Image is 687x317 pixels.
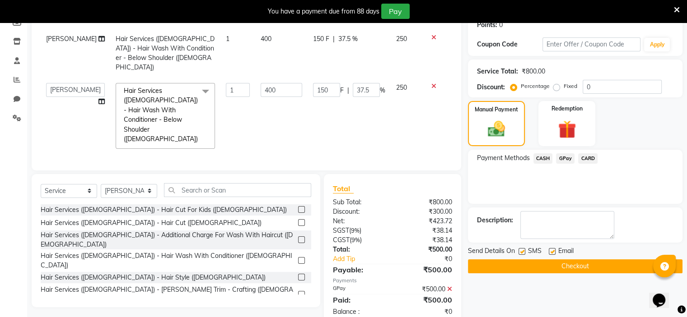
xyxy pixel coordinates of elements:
[164,183,311,197] input: Search or Scan
[340,86,344,95] span: F
[333,184,354,193] span: Total
[482,119,510,139] img: _cash.svg
[351,236,360,243] span: 9%
[477,67,518,76] div: Service Total:
[403,254,458,264] div: ₹0
[393,285,459,294] div: ₹500.00
[380,86,385,95] span: %
[393,216,459,226] div: ₹423.72
[393,235,459,245] div: ₹38.14
[41,205,287,215] div: Hair Services ([DEMOGRAPHIC_DATA]) - Hair Cut For Kids ([DEMOGRAPHIC_DATA])
[393,264,459,275] div: ₹500.00
[393,226,459,235] div: ₹38.14
[333,226,349,234] span: SGST
[333,236,350,244] span: CGST
[41,251,294,270] div: Hair Services ([DEMOGRAPHIC_DATA]) - Hair Wash With Conditioner ([DEMOGRAPHIC_DATA])
[268,7,379,16] div: You have a payment due from 88 days
[326,207,393,216] div: Discount:
[41,230,294,249] div: Hair Services ([DEMOGRAPHIC_DATA]) - Additional Charge For Wash With Haircut ([DEMOGRAPHIC_DATA])
[578,153,598,164] span: CARD
[198,135,202,143] a: x
[393,207,459,216] div: ₹300.00
[475,106,518,114] label: Manual Payment
[124,87,198,143] span: Hair Services ([DEMOGRAPHIC_DATA]) - Hair Wash With Conditioner - Below Shoulder ([DEMOGRAPHIC_DA...
[333,34,335,44] span: |
[261,35,271,43] span: 400
[313,34,329,44] span: 150 F
[338,34,358,44] span: 37.5 %
[552,118,582,141] img: _gift.svg
[326,264,393,275] div: Payable:
[477,20,497,30] div: Points:
[326,226,393,235] div: ( )
[564,82,577,90] label: Fixed
[326,245,393,254] div: Total:
[396,83,407,92] span: 250
[326,307,393,317] div: Balance :
[326,285,393,294] div: GPay
[551,105,583,113] label: Redemption
[468,246,515,257] span: Send Details On
[556,153,575,164] span: GPay
[521,82,550,90] label: Percentage
[41,273,266,282] div: Hair Services ([DEMOGRAPHIC_DATA]) - Hair Style ([DEMOGRAPHIC_DATA])
[393,198,459,207] div: ₹800.00
[333,277,452,285] div: Payments
[326,235,393,245] div: ( )
[326,198,393,207] div: Sub Total:
[116,35,215,71] span: Hair Services ([DEMOGRAPHIC_DATA]) - Hair Wash With Conditioner - Below Shoulder ([DEMOGRAPHIC_DA...
[644,38,670,51] button: Apply
[326,294,393,305] div: Paid:
[396,35,407,43] span: 250
[41,285,294,304] div: Hair Services ([DEMOGRAPHIC_DATA]) - [PERSON_NAME] Trim - Crafting ([DEMOGRAPHIC_DATA])
[381,4,410,19] button: Pay
[533,153,553,164] span: CASH
[477,83,505,92] div: Discount:
[347,86,349,95] span: |
[649,281,678,308] iframe: chat widget
[477,216,513,225] div: Description:
[46,35,97,43] span: [PERSON_NAME]
[393,307,459,317] div: ₹0
[226,35,229,43] span: 1
[326,254,403,264] a: Add Tip
[468,259,682,273] button: Checkout
[477,40,542,49] div: Coupon Code
[499,20,503,30] div: 0
[41,218,262,228] div: Hair Services ([DEMOGRAPHIC_DATA]) - Hair Cut ([DEMOGRAPHIC_DATA])
[351,227,360,234] span: 9%
[522,67,545,76] div: ₹800.00
[558,246,574,257] span: Email
[393,245,459,254] div: ₹500.00
[326,216,393,226] div: Net:
[542,37,641,51] input: Enter Offer / Coupon Code
[477,153,530,163] span: Payment Methods
[528,246,542,257] span: SMS
[393,294,459,305] div: ₹500.00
